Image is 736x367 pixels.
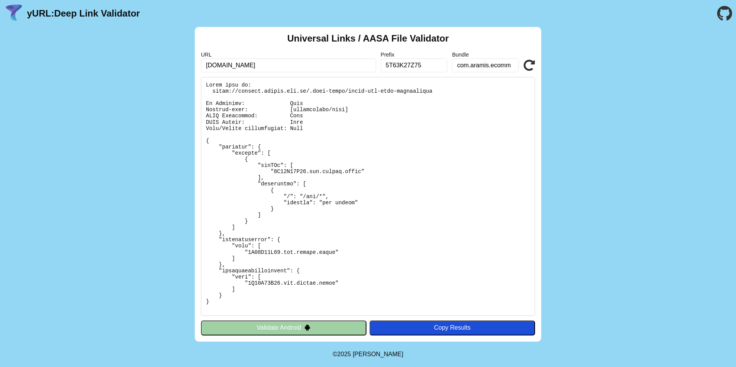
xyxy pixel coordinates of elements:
[373,324,531,331] div: Copy Results
[304,324,311,331] img: droidIcon.svg
[337,351,351,357] span: 2025
[201,320,366,335] button: Validate Android
[201,52,376,58] label: URL
[287,33,449,44] h2: Universal Links / AASA File Validator
[27,8,140,19] a: yURL:Deep Link Validator
[370,320,535,335] button: Copy Results
[381,58,448,72] input: Optional
[4,3,24,23] img: yURL Logo
[381,52,448,58] label: Prefix
[353,351,403,357] a: Michael Ibragimchayev's Personal Site
[333,342,403,367] footer: ©
[452,58,519,72] input: Optional
[201,58,376,72] input: Required
[201,77,535,316] pre: Lorem ipsu do: sitam://consect.adipis.eli.se/.doei-tempo/incid-utl-etdo-magnaaliqua En Adminimv: ...
[452,52,519,58] label: Bundle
